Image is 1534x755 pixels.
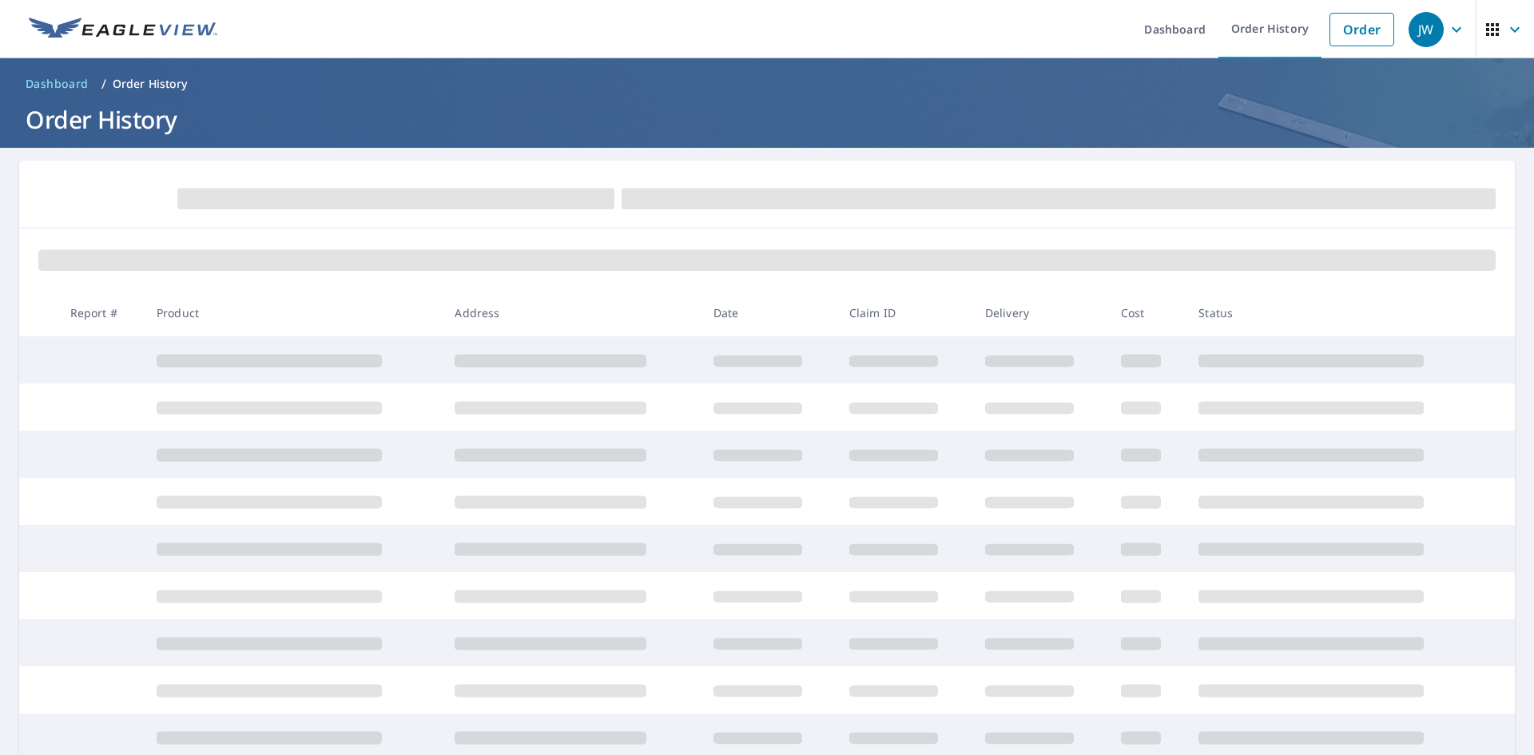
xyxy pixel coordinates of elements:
th: Claim ID [837,289,972,336]
li: / [101,74,106,93]
a: Order [1329,13,1394,46]
th: Delivery [972,289,1108,336]
th: Address [442,289,700,336]
span: Dashboard [26,76,89,92]
th: Cost [1108,289,1186,336]
div: JW [1409,12,1444,47]
th: Status [1186,289,1484,336]
a: Dashboard [19,71,95,97]
nav: breadcrumb [19,71,1515,97]
th: Report # [58,289,144,336]
th: Date [701,289,837,336]
h1: Order History [19,103,1515,136]
img: EV Logo [29,18,217,42]
p: Order History [113,76,188,92]
th: Product [144,289,442,336]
